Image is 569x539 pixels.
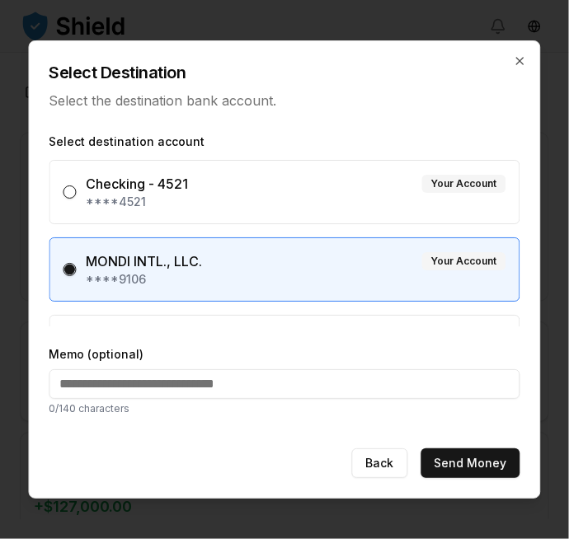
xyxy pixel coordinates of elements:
[421,448,520,478] button: Send Money
[63,263,77,276] button: MONDI INTL., LLC.Your Account****9106
[49,61,520,84] h2: Select Destination
[49,402,520,415] p: 0 /140 characters
[422,175,506,193] div: Your Account
[87,174,189,194] div: Checking - 4521
[87,251,203,271] div: MONDI INTL., LLC.
[49,91,520,110] p: Select the destination bank account.
[49,134,520,150] label: Select destination account
[49,346,520,363] label: Memo (optional)
[352,448,408,478] button: Back
[422,252,506,270] div: Your Account
[63,185,77,199] button: Checking - 4521Your Account****4521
